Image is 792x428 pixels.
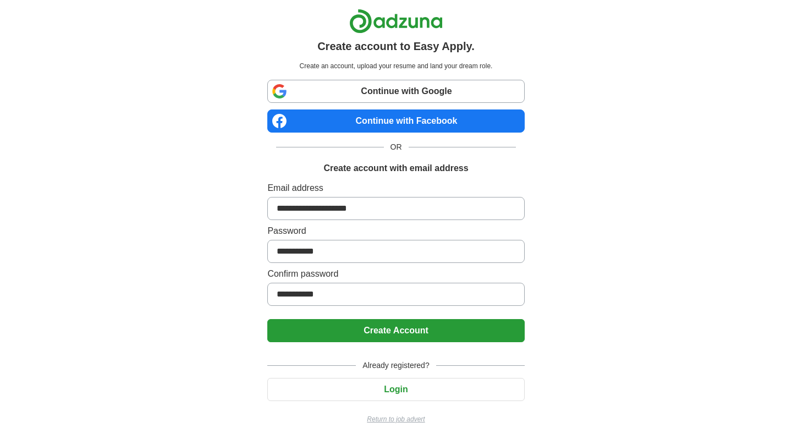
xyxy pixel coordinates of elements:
[384,141,409,153] span: OR
[267,109,524,133] a: Continue with Facebook
[267,80,524,103] a: Continue with Google
[267,378,524,401] button: Login
[317,38,475,54] h1: Create account to Easy Apply.
[269,61,522,71] p: Create an account, upload your resume and land your dream role.
[267,182,524,195] label: Email address
[356,360,436,371] span: Already registered?
[349,9,443,34] img: Adzuna logo
[267,414,524,424] a: Return to job advert
[323,162,468,175] h1: Create account with email address
[267,319,524,342] button: Create Account
[267,385,524,394] a: Login
[267,224,524,238] label: Password
[267,267,524,281] label: Confirm password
